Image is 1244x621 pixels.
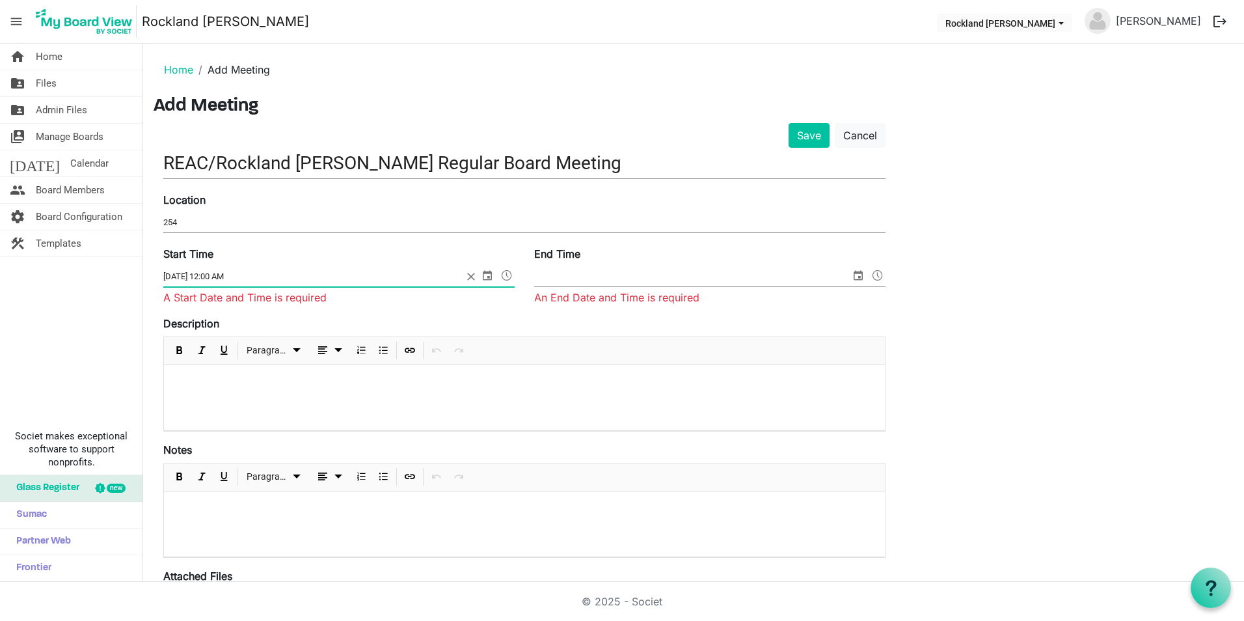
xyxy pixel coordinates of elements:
[239,463,308,491] div: Formats
[163,568,232,584] label: Attached Files
[247,342,289,359] span: Paragraph
[399,463,421,491] div: Insert Link
[308,337,351,365] div: Alignments
[171,469,189,485] button: Bold
[193,342,211,359] button: Italic
[534,291,699,304] span: An End Date and Time is required
[350,463,372,491] div: Numbered List
[10,150,60,176] span: [DATE]
[399,337,421,365] div: Insert Link
[70,150,109,176] span: Calendar
[163,148,886,178] input: Title
[353,469,370,485] button: Numbered List
[32,5,142,38] a: My Board View Logo
[163,192,206,208] label: Location
[1206,8,1234,35] button: logout
[375,469,392,485] button: Bulleted List
[10,97,25,123] span: folder_shared
[10,44,25,70] span: home
[36,97,87,123] span: Admin Files
[10,555,51,581] span: Frontier
[1085,8,1111,34] img: no-profile-picture.svg
[835,123,886,148] a: Cancel
[350,337,372,365] div: Numbered List
[191,463,213,491] div: Italic
[850,267,866,284] span: select
[36,204,122,230] span: Board Configuration
[10,529,71,555] span: Partner Web
[163,291,327,304] span: A Start Date and Time is required
[169,337,191,365] div: Bold
[193,469,211,485] button: Italic
[247,469,289,485] span: Paragraph
[789,123,830,148] button: Save
[10,124,25,150] span: switch_account
[582,595,662,608] a: © 2025 - Societ
[353,342,370,359] button: Numbered List
[10,230,25,256] span: construction
[36,177,105,203] span: Board Members
[239,337,308,365] div: Formats
[242,342,306,359] button: Paragraph dropdownbutton
[310,342,348,359] button: dropdownbutton
[213,337,235,365] div: Underline
[36,44,62,70] span: Home
[937,14,1072,32] button: Rockland IDA dropdownbutton
[142,8,309,34] a: Rockland [PERSON_NAME]
[10,204,25,230] span: settings
[191,337,213,365] div: Italic
[375,342,392,359] button: Bulleted List
[36,124,103,150] span: Manage Boards
[215,469,233,485] button: Underline
[36,230,81,256] span: Templates
[401,342,419,359] button: Insert Link
[163,246,213,262] label: Start Time
[171,342,189,359] button: Bold
[308,463,351,491] div: Alignments
[107,484,126,493] div: new
[6,430,137,469] span: Societ makes exceptional software to support nonprofits.
[372,337,394,365] div: Bulleted List
[193,62,270,77] li: Add Meeting
[163,316,219,331] label: Description
[164,63,193,76] a: Home
[480,267,495,284] span: select
[4,9,29,34] span: menu
[10,70,25,96] span: folder_shared
[242,469,306,485] button: Paragraph dropdownbutton
[463,267,480,286] span: close
[401,469,419,485] button: Insert Link
[154,96,1234,118] h3: Add Meeting
[372,463,394,491] div: Bulleted List
[310,469,348,485] button: dropdownbutton
[213,463,235,491] div: Underline
[36,70,57,96] span: Files
[10,475,79,501] span: Glass Register
[534,246,580,262] label: End Time
[215,342,233,359] button: Underline
[10,177,25,203] span: people
[163,442,192,458] label: Notes
[1111,8,1206,34] a: [PERSON_NAME]
[169,463,191,491] div: Bold
[32,5,137,38] img: My Board View Logo
[10,502,47,528] span: Sumac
